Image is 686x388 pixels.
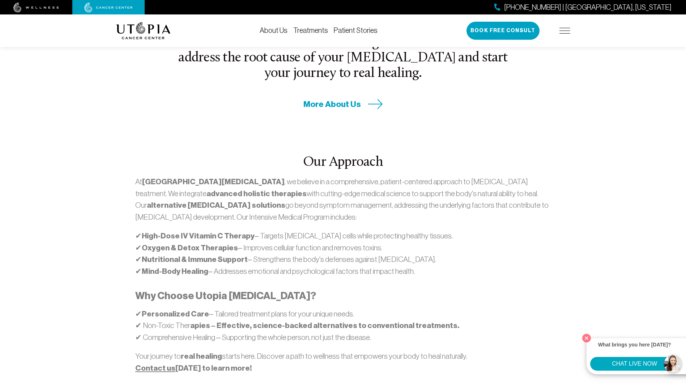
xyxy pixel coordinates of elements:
strong: real healing [181,352,222,361]
button: Book Free Consult [466,22,540,40]
strong: High-Dose IV Vitamin C Therapy [142,231,255,241]
a: Patient Stories [334,26,378,34]
img: cancer center [84,3,133,13]
strong: alternative [MEDICAL_DATA] solutions [147,201,285,210]
a: [PHONE_NUMBER] | [GEOGRAPHIC_DATA], [US_STATE] [494,2,672,13]
img: wellness [13,3,59,13]
strong: Why Choose Utopia [MEDICAL_DATA]? [135,290,316,302]
span: More About Us [303,99,361,110]
img: logo [116,22,171,39]
a: More About Us [303,99,383,110]
h2: Our Approach [135,155,551,170]
strong: Oxygen & Detox Therapies [142,243,238,253]
a: About Us [260,26,287,34]
span: [PHONE_NUMBER] | [GEOGRAPHIC_DATA], [US_STATE] [504,2,672,13]
strong: What brings you here [DATE]? [598,342,671,348]
button: CHAT LIVE NOW [590,357,679,371]
strong: [GEOGRAPHIC_DATA][MEDICAL_DATA] [142,177,285,186]
p: ✔ – Targets [MEDICAL_DATA] cells while protecting healthy tissues. ✔ – Improves cellular function... [135,230,551,277]
a: Contact us [135,363,175,373]
strong: advanced holistic therapies [206,189,307,198]
p: At , we believe in a comprehensive, patient-centered approach to [MEDICAL_DATA] treatment. We int... [135,176,551,223]
h2: [GEOGRAPHIC_DATA][MEDICAL_DATA] is a leading edge medical center for natural healing. Our treatme... [174,20,512,81]
a: Treatments [293,26,328,34]
p: Your journey to starts here. Discover a path to wellness that empowers your body to heal naturally. [135,350,551,374]
strong: [DATE] to learn more! [135,363,252,373]
strong: Nutritional & Immune Support [142,255,248,264]
strong: Personalized Care [142,309,209,319]
strong: apies – Effective, science-backed alternatives to conventional treatments. [190,321,459,330]
p: ✔ – Tailored treatment plans for your unique needs. ✔ Non-Toxic Ther ✔ Comprehensive Healing – Su... [135,308,551,343]
button: Close [580,332,593,344]
strong: Mind-Body Healing [142,267,208,276]
img: icon-hamburger [559,28,570,34]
